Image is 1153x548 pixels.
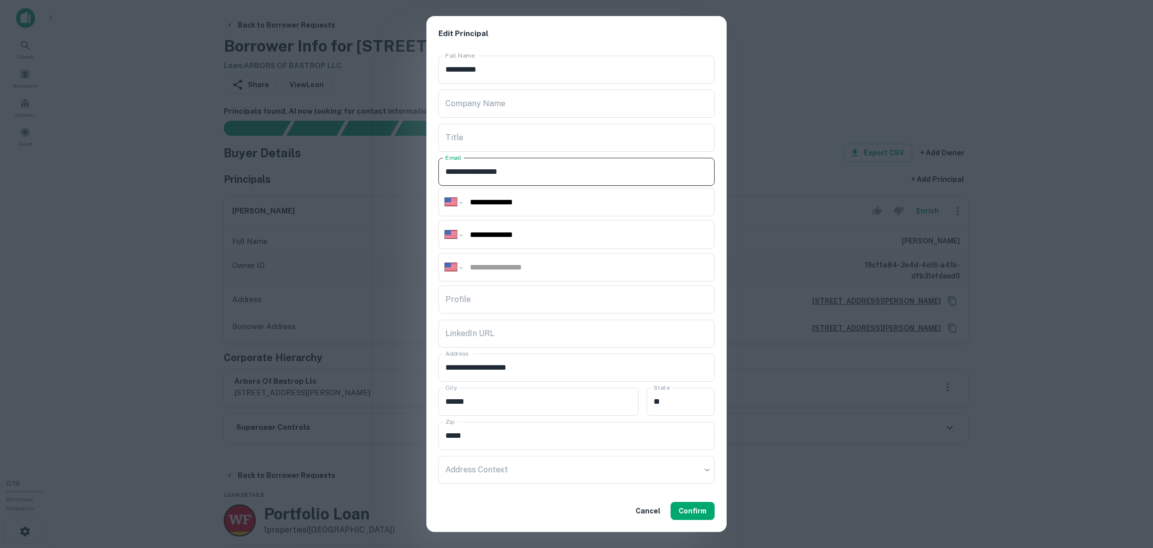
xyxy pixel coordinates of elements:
label: Email [445,153,461,162]
label: Address [445,349,468,358]
label: Zip [445,417,454,426]
button: Confirm [671,502,715,520]
label: Full Name [445,51,475,60]
h2: Edit Principal [426,16,727,52]
iframe: Chat Widget [1103,468,1153,516]
label: City [445,383,457,392]
label: State [654,383,670,392]
button: Cancel [632,502,665,520]
div: ​ [438,456,715,484]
